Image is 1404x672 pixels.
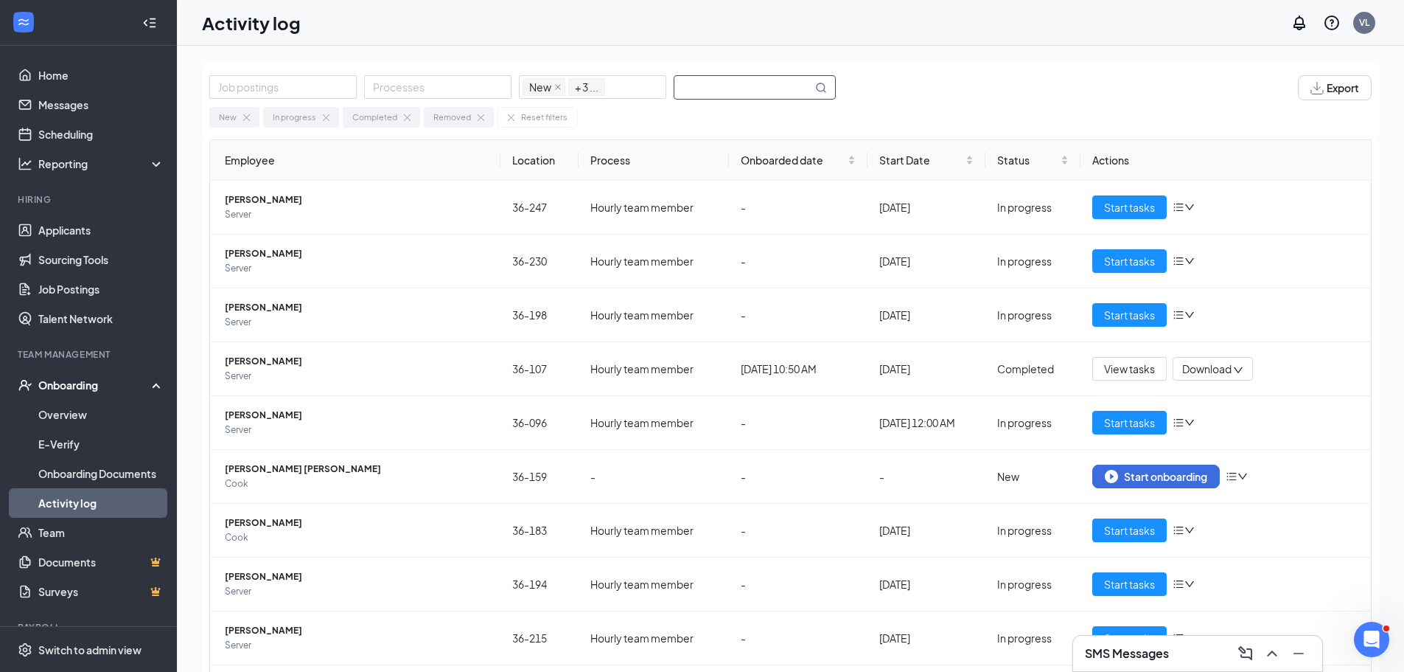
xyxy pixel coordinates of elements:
[1105,470,1207,483] div: Start onboarding
[879,522,974,538] div: [DATE]
[225,623,489,638] span: [PERSON_NAME]
[38,90,164,119] a: Messages
[997,152,1058,168] span: Status
[1173,632,1184,644] span: bars
[741,199,856,215] div: -
[579,558,729,612] td: Hourly team member
[225,530,489,545] span: Cook
[1237,471,1248,482] span: down
[997,576,1069,592] div: In progress
[38,642,142,657] div: Switch to admin view
[997,630,1069,646] div: In progress
[529,79,551,95] span: New
[867,140,985,181] th: Start Date
[867,450,985,504] td: -
[1092,195,1167,219] button: Start tasks
[38,459,164,488] a: Onboarding Documents
[225,315,489,330] span: Server
[997,468,1069,485] div: New
[1184,525,1195,536] span: down
[38,245,164,274] a: Sourcing Tools
[1092,572,1167,596] button: Start tasks
[38,156,165,171] div: Reporting
[1287,642,1310,665] button: Minimize
[38,547,164,577] a: DocumentsCrown
[1263,645,1281,662] svg: ChevronUp
[523,78,565,96] span: New
[1184,202,1195,212] span: down
[18,193,161,206] div: Hiring
[741,522,856,538] div: -
[1173,309,1184,321] span: bars
[225,477,489,491] span: Cook
[997,307,1069,323] div: In progress
[1092,303,1167,327] button: Start tasks
[575,79,598,95] span: + 3 ...
[997,522,1069,538] div: In progress
[273,111,316,124] div: In progress
[18,348,161,361] div: Team Management
[225,246,489,261] span: [PERSON_NAME]
[1104,199,1155,215] span: Start tasks
[225,516,489,530] span: [PERSON_NAME]
[1092,357,1167,381] button: View tasks
[500,140,579,181] th: Location
[879,307,974,323] div: [DATE]
[225,193,489,207] span: [PERSON_NAME]
[985,140,1080,181] th: Status
[1092,626,1167,650] button: Start tasks
[225,423,489,437] span: Server
[741,576,856,592] div: -
[38,304,164,333] a: Talent Network
[1104,576,1155,592] span: Start tasks
[741,415,856,431] div: -
[1291,14,1308,32] svg: Notifications
[433,111,471,124] div: Removed
[225,462,489,477] span: [PERSON_NAME] [PERSON_NAME]
[1092,249,1167,273] button: Start tasks
[1092,465,1220,488] button: Start onboarding
[1104,361,1155,377] span: View tasks
[38,119,164,149] a: Scheduling
[1104,307,1155,323] span: Start tasks
[1104,522,1155,538] span: Start tasks
[879,630,974,646] div: [DATE]
[500,504,579,558] td: 36-183
[225,569,489,584] span: [PERSON_NAME]
[38,488,164,518] a: Activity log
[500,181,579,235] td: 36-247
[202,10,301,35] h1: Activity log
[38,518,164,547] a: Team
[38,60,164,90] a: Home
[741,630,856,646] div: -
[579,235,729,288] td: Hourly team member
[741,361,856,377] div: [DATE] 10:50 AM
[38,274,164,304] a: Job Postings
[1104,630,1155,646] span: Start tasks
[1173,524,1184,536] span: bars
[500,288,579,342] td: 36-198
[225,207,489,222] span: Server
[225,261,489,276] span: Server
[38,400,164,429] a: Overview
[1354,622,1389,657] iframe: Intercom live chat
[219,111,237,124] div: New
[1260,642,1284,665] button: ChevronUp
[225,300,489,315] span: [PERSON_NAME]
[997,199,1069,215] div: In progress
[1173,201,1184,213] span: bars
[997,253,1069,269] div: In progress
[579,450,729,504] td: -
[500,450,579,504] td: 36-159
[554,83,562,91] span: close
[521,111,567,124] div: Reset filters
[1237,645,1254,662] svg: ComposeMessage
[741,468,856,485] div: -
[879,152,963,168] span: Start Date
[1233,365,1243,375] span: down
[38,429,164,459] a: E-Verify
[1327,83,1359,93] span: Export
[16,15,31,30] svg: WorkstreamLogo
[18,621,161,634] div: Payroll
[879,415,974,431] div: [DATE] 12:00 AM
